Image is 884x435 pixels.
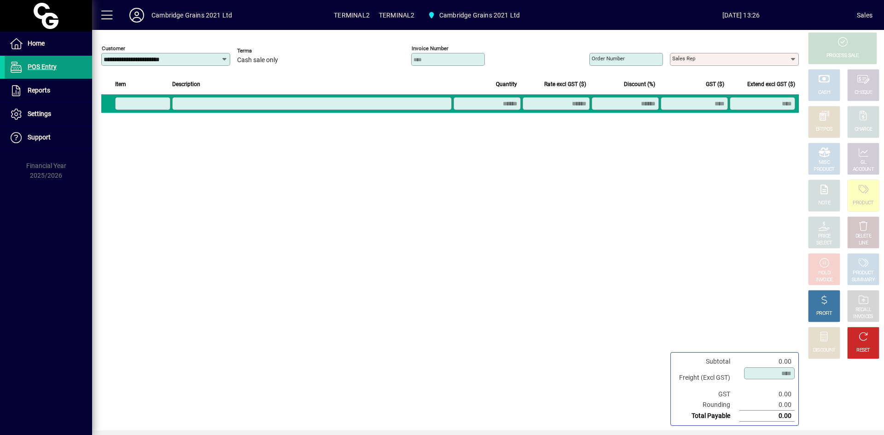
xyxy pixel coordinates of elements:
mat-label: Invoice number [412,45,448,52]
div: CHARGE [855,126,872,133]
div: MISC [819,159,830,166]
td: 0.00 [739,400,795,411]
td: Rounding [675,400,739,411]
div: LINE [859,240,868,247]
div: PRODUCT [814,166,834,173]
div: PRODUCT [853,200,873,207]
span: Home [28,40,45,47]
div: NOTE [818,200,830,207]
td: 0.00 [739,389,795,400]
span: Settings [28,110,51,117]
div: EFTPOS [816,126,833,133]
mat-label: Order number [592,55,625,62]
span: Description [172,79,200,89]
span: POS Entry [28,63,57,70]
span: Extend excl GST ($) [747,79,795,89]
span: Quantity [496,79,517,89]
div: PRICE [818,233,831,240]
mat-label: Sales rep [672,55,695,62]
div: Sales [857,8,872,23]
a: Home [5,32,92,55]
mat-label: Customer [102,45,125,52]
a: Support [5,126,92,149]
div: ACCOUNT [853,166,874,173]
div: PRODUCT [853,270,873,277]
div: PROCESS SALE [826,52,859,59]
div: CASH [818,89,830,96]
div: Cambridge Grains 2021 Ltd [151,8,232,23]
span: Item [115,79,126,89]
div: GL [861,159,867,166]
span: [DATE] 13:26 [625,8,857,23]
span: GST ($) [706,79,724,89]
span: Discount (%) [624,79,655,89]
button: Profile [122,7,151,23]
span: Cash sale only [237,57,278,64]
div: CHEQUE [855,89,872,96]
td: Freight (Excl GST) [675,367,739,389]
div: DELETE [855,233,871,240]
div: DISCOUNT [813,347,835,354]
div: INVOICE [815,277,832,284]
div: RESET [856,347,870,354]
a: Settings [5,103,92,126]
td: 0.00 [739,356,795,367]
td: 0.00 [739,411,795,422]
div: HOLD [818,270,830,277]
div: SUMMARY [852,277,875,284]
span: TERMINAL2 [379,8,415,23]
span: TERMINAL2 [334,8,370,23]
div: INVOICES [853,313,873,320]
span: Cambridge Grains 2021 Ltd [424,7,523,23]
span: Cambridge Grains 2021 Ltd [439,8,520,23]
td: GST [675,389,739,400]
span: Reports [28,87,50,94]
div: SELECT [816,240,832,247]
a: Reports [5,79,92,102]
span: Rate excl GST ($) [544,79,586,89]
div: RECALL [855,307,872,313]
td: Subtotal [675,356,739,367]
span: Support [28,133,51,141]
span: Terms [237,48,292,54]
div: PROFIT [816,310,832,317]
td: Total Payable [675,411,739,422]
